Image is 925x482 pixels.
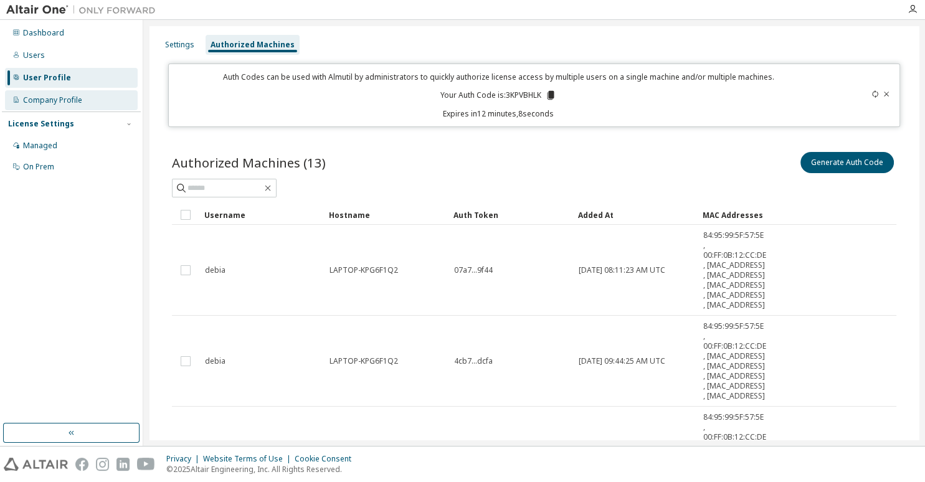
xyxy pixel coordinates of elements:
p: Your Auth Code is: 3KPVBHLK [440,90,556,101]
div: MAC Addresses [703,205,766,225]
div: Company Profile [23,95,82,105]
img: youtube.svg [137,458,155,471]
span: [DATE] 09:44:25 AM UTC [579,356,665,366]
span: [DATE] 08:11:23 AM UTC [579,265,665,275]
div: Hostname [329,205,444,225]
button: Generate Auth Code [800,152,894,173]
div: Username [204,205,319,225]
div: Privacy [166,454,203,464]
div: Website Terms of Use [203,454,295,464]
div: Users [23,50,45,60]
img: instagram.svg [96,458,109,471]
div: License Settings [8,119,74,129]
div: Authorized Machines [211,40,295,50]
img: Altair One [6,4,162,16]
div: Added At [578,205,693,225]
div: Settings [165,40,194,50]
span: 4cb7...dcfa [454,356,493,366]
div: On Prem [23,162,54,172]
p: Expires in 12 minutes, 8 seconds [176,108,820,119]
span: debia [205,265,225,275]
span: 84:95:99:5F:57:5E , 00:FF:0B:12:CC:DE , [MAC_ADDRESS] , [MAC_ADDRESS] , [MAC_ADDRESS] , [MAC_ADDR... [703,321,766,401]
div: Cookie Consent [295,454,359,464]
img: facebook.svg [75,458,88,471]
p: © 2025 Altair Engineering, Inc. All Rights Reserved. [166,464,359,475]
span: 07a7...9f44 [454,265,493,275]
p: Auth Codes can be used with Almutil by administrators to quickly authorize license access by mult... [176,72,820,82]
div: Dashboard [23,28,64,38]
span: Authorized Machines (13) [172,154,326,171]
div: User Profile [23,73,71,83]
img: linkedin.svg [116,458,130,471]
span: LAPTOP-KPG6F1Q2 [330,356,398,366]
span: 84:95:99:5F:57:5E , 00:FF:0B:12:CC:DE , [MAC_ADDRESS] , [MAC_ADDRESS] , [MAC_ADDRESS] , [MAC_ADDR... [703,230,766,310]
div: Managed [23,141,57,151]
span: debia [205,356,225,366]
img: altair_logo.svg [4,458,68,471]
div: Auth Token [453,205,568,225]
span: LAPTOP-KPG6F1Q2 [330,265,398,275]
